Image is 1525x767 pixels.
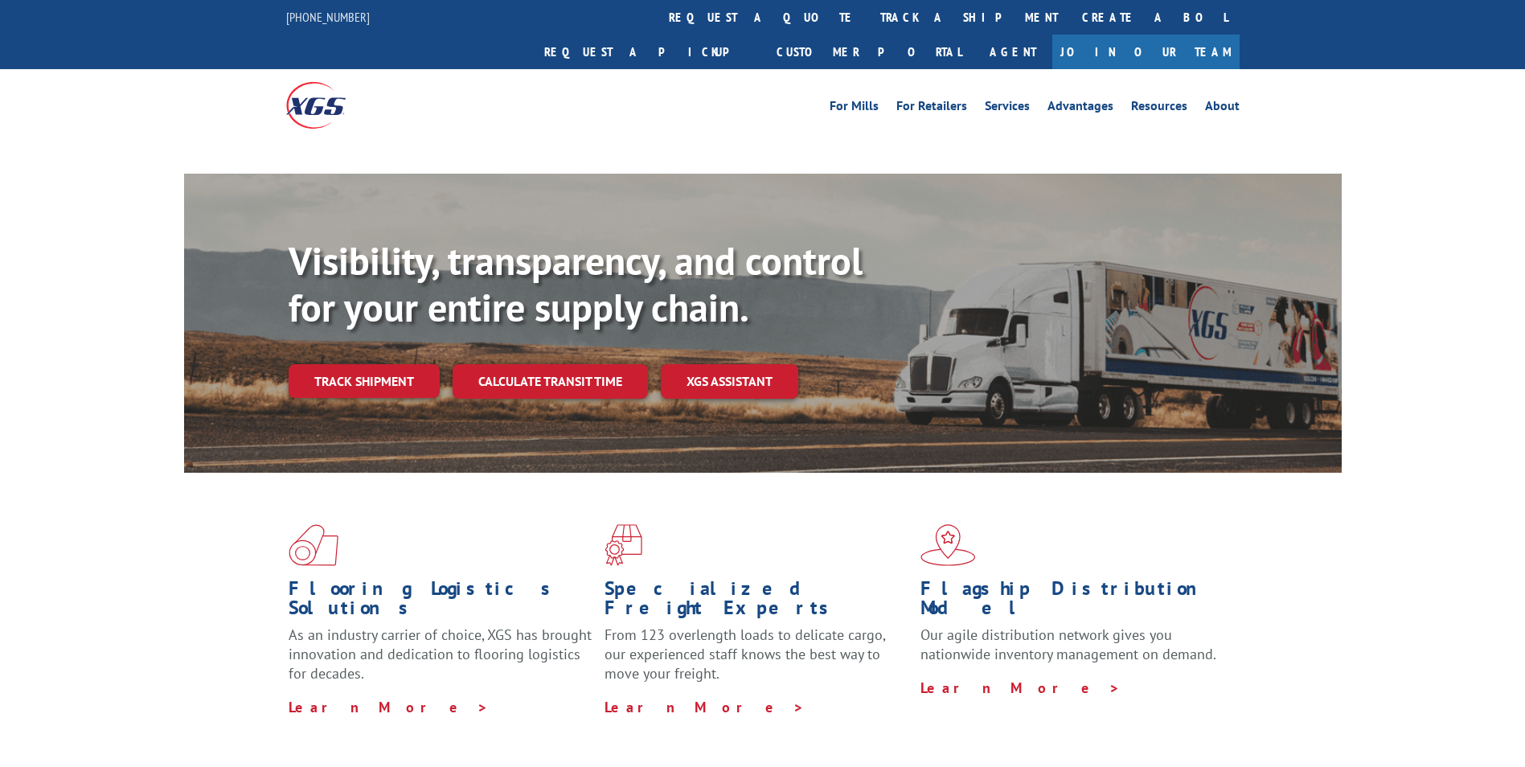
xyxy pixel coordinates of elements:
p: From 123 overlength loads to delicate cargo, our experienced staff knows the best way to move you... [605,625,908,697]
img: xgs-icon-flagship-distribution-model-red [920,524,976,566]
a: Services [985,100,1030,117]
a: Track shipment [289,364,440,398]
a: Agent [974,35,1052,69]
span: Our agile distribution network gives you nationwide inventory management on demand. [920,625,1216,663]
a: Learn More > [920,679,1121,697]
h1: Flooring Logistics Solutions [289,579,592,625]
a: Request a pickup [532,35,765,69]
h1: Specialized Freight Experts [605,579,908,625]
a: For Retailers [896,100,967,117]
span: As an industry carrier of choice, XGS has brought innovation and dedication to flooring logistics... [289,625,592,683]
img: xgs-icon-total-supply-chain-intelligence-red [289,524,338,566]
a: Calculate transit time [453,364,648,399]
a: Customer Portal [765,35,974,69]
a: Advantages [1047,100,1113,117]
a: Learn More > [605,698,805,716]
a: Join Our Team [1052,35,1240,69]
a: About [1205,100,1240,117]
a: XGS ASSISTANT [661,364,798,399]
a: Resources [1131,100,1187,117]
a: For Mills [830,100,879,117]
h1: Flagship Distribution Model [920,579,1224,625]
img: xgs-icon-focused-on-flooring-red [605,524,642,566]
a: Learn More > [289,698,489,716]
b: Visibility, transparency, and control for your entire supply chain. [289,236,863,332]
a: [PHONE_NUMBER] [286,9,370,25]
